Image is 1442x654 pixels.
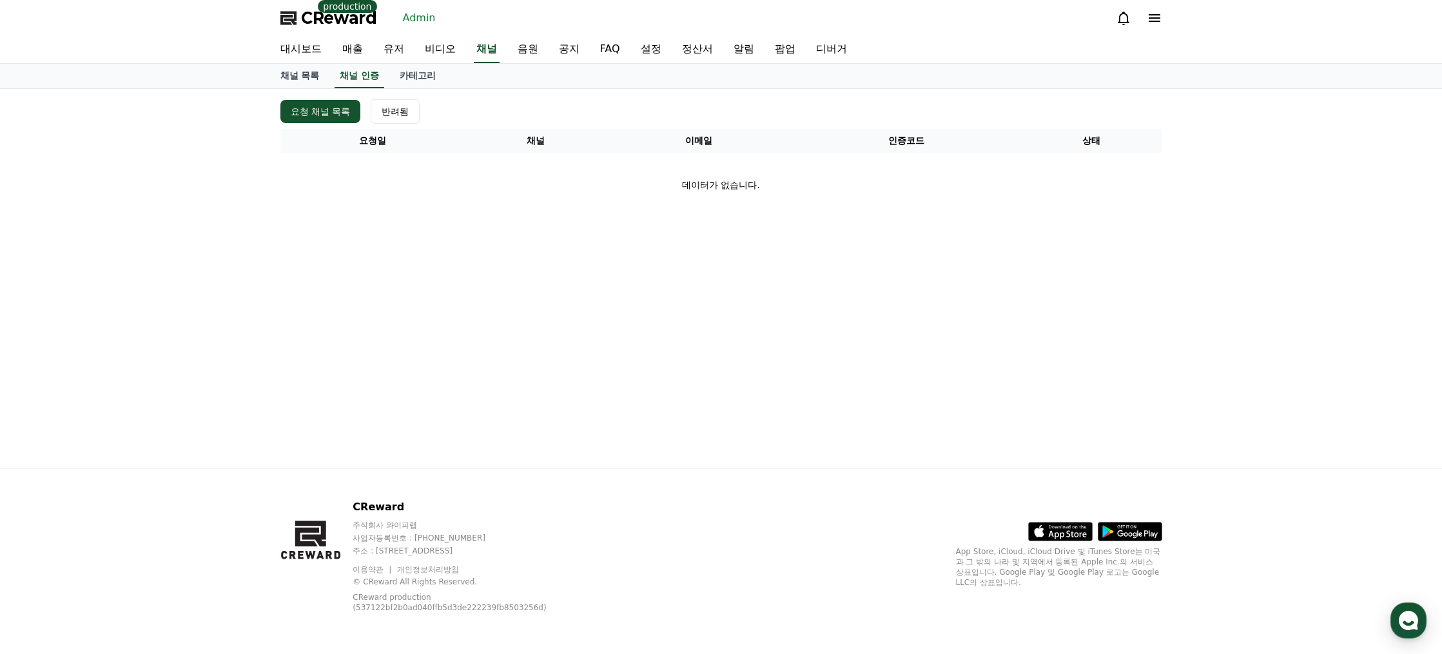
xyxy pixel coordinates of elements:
[806,36,857,63] a: 디버거
[371,99,420,124] button: 반려됨
[606,129,791,153] th: 이메일
[270,64,330,88] a: 채널 목록
[301,8,377,28] span: CReward
[335,64,384,88] a: 채널 인증
[397,565,459,574] a: 개인정보처리방침
[672,36,723,63] a: 정산서
[590,36,630,63] a: FAQ
[280,8,377,28] a: CReward
[353,499,579,515] p: CReward
[353,520,579,530] p: 주식회사 와이피랩
[280,129,465,153] th: 요청일
[549,36,590,63] a: 공지
[332,36,373,63] a: 매출
[398,8,441,28] a: Admin
[465,129,606,153] th: 채널
[353,533,579,543] p: 사업자등록번호 : [PHONE_NUMBER]
[1021,129,1162,153] th: 상태
[382,105,409,118] div: 반려됨
[765,36,806,63] a: 팝업
[414,36,466,63] a: 비디오
[280,153,1162,218] td: 데이터가 없습니다.
[291,105,351,118] div: 요청 채널 목록
[956,546,1162,588] p: App Store, iCloud, iCloud Drive 및 iTunes Store는 미국과 그 밖의 나라 및 지역에서 등록된 Apple Inc.의 서비스 상표입니다. Goo...
[474,36,500,63] a: 채널
[507,36,549,63] a: 음원
[270,36,332,63] a: 대시보드
[792,129,1022,153] th: 인증코드
[389,64,446,88] a: 카테고리
[353,565,393,574] a: 이용약관
[353,592,559,613] p: CReward production (537122bf2b0ad040ffb5d3de222239fb8503256d)
[353,577,579,587] p: © CReward All Rights Reserved.
[723,36,765,63] a: 알림
[373,36,414,63] a: 유저
[630,36,672,63] a: 설정
[353,546,579,556] p: 주소 : [STREET_ADDRESS]
[280,100,361,123] button: 요청 채널 목록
